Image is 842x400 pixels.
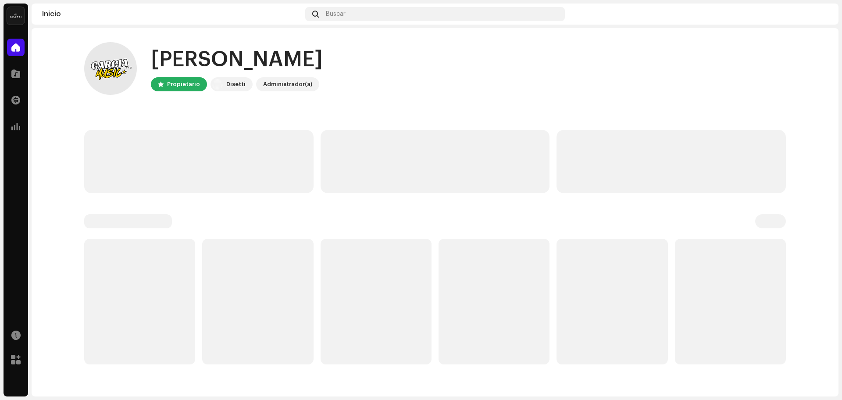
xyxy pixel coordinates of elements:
span: Buscar [326,11,346,18]
div: Inicio [42,11,302,18]
img: 126c87e4-b348-4cce-8252-7902b38904e9 [814,7,828,21]
div: Disetti [226,79,246,90]
div: [PERSON_NAME] [151,46,323,74]
img: 02a7c2d3-3c89-4098-b12f-2ff2945c95ee [7,7,25,25]
div: Propietario [167,79,200,90]
div: Administrador(a) [263,79,312,90]
img: 126c87e4-b348-4cce-8252-7902b38904e9 [84,42,137,95]
img: 02a7c2d3-3c89-4098-b12f-2ff2945c95ee [212,79,223,90]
